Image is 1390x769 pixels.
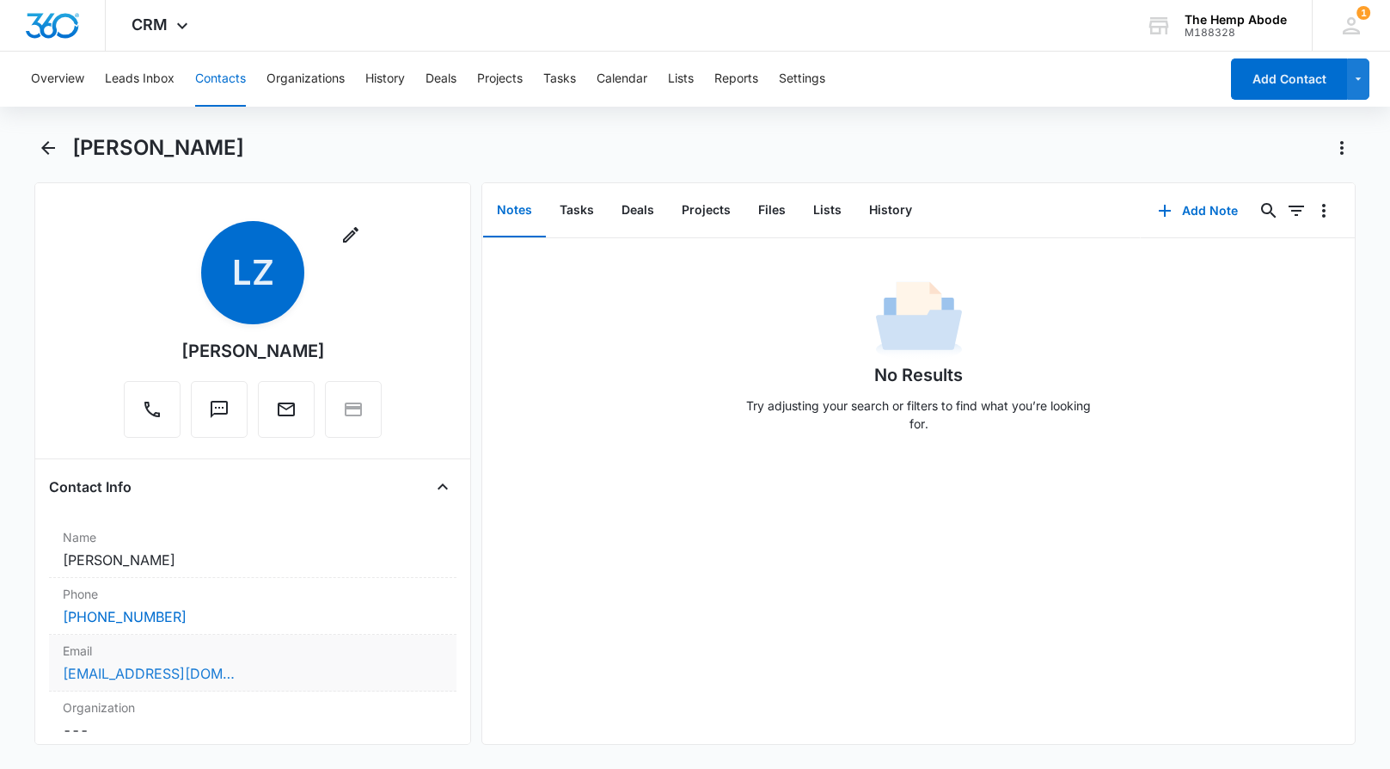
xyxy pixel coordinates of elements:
h4: Contact Info [49,477,132,497]
button: Add Contact [1231,58,1347,100]
button: Notes [483,184,546,237]
button: Text [191,381,248,438]
span: 1 [1356,6,1370,20]
span: CRM [132,15,168,34]
img: No Data [876,276,962,362]
div: [PERSON_NAME] [181,338,325,364]
a: Call [124,408,181,422]
button: Email [258,381,315,438]
div: Email[EMAIL_ADDRESS][DOMAIN_NAME] [49,635,456,692]
div: notifications count [1356,6,1370,20]
button: Projects [668,184,744,237]
button: Projects [477,52,523,107]
div: account id [1185,27,1287,39]
div: Name[PERSON_NAME] [49,521,456,578]
h1: [PERSON_NAME] [72,135,244,161]
button: Organizations [266,52,345,107]
button: Overflow Menu [1310,197,1338,225]
button: History [855,184,926,237]
a: Email [258,408,315,422]
button: Deals [608,184,668,237]
button: Back [34,134,61,162]
button: Close [429,473,456,501]
a: Text [191,408,248,422]
button: Tasks [546,184,608,237]
button: Calendar [597,52,647,107]
button: Search... [1255,197,1283,225]
button: Actions [1328,134,1356,162]
div: account name [1185,13,1287,27]
button: Files [744,184,799,237]
label: Email [63,642,443,660]
div: Organization--- [49,692,456,747]
label: Name [63,528,443,546]
button: Filters [1283,197,1310,225]
span: LZ [201,221,304,324]
button: Tasks [543,52,576,107]
button: Deals [426,52,456,107]
h1: No Results [874,362,963,388]
button: Leads Inbox [105,52,175,107]
button: Lists [668,52,694,107]
a: [EMAIL_ADDRESS][DOMAIN_NAME] [63,663,235,684]
button: Call [124,381,181,438]
p: Try adjusting your search or filters to find what you’re looking for. [738,397,1099,433]
button: Reports [714,52,758,107]
div: Phone[PHONE_NUMBER] [49,578,456,635]
button: Add Note [1141,190,1255,231]
button: Overview [31,52,84,107]
button: Settings [779,52,825,107]
dd: [PERSON_NAME] [63,550,443,570]
button: History [365,52,405,107]
a: [PHONE_NUMBER] [63,606,187,627]
label: Phone [63,585,443,603]
button: Contacts [195,52,246,107]
label: Organization [63,698,443,717]
dd: --- [63,720,443,741]
button: Lists [799,184,855,237]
